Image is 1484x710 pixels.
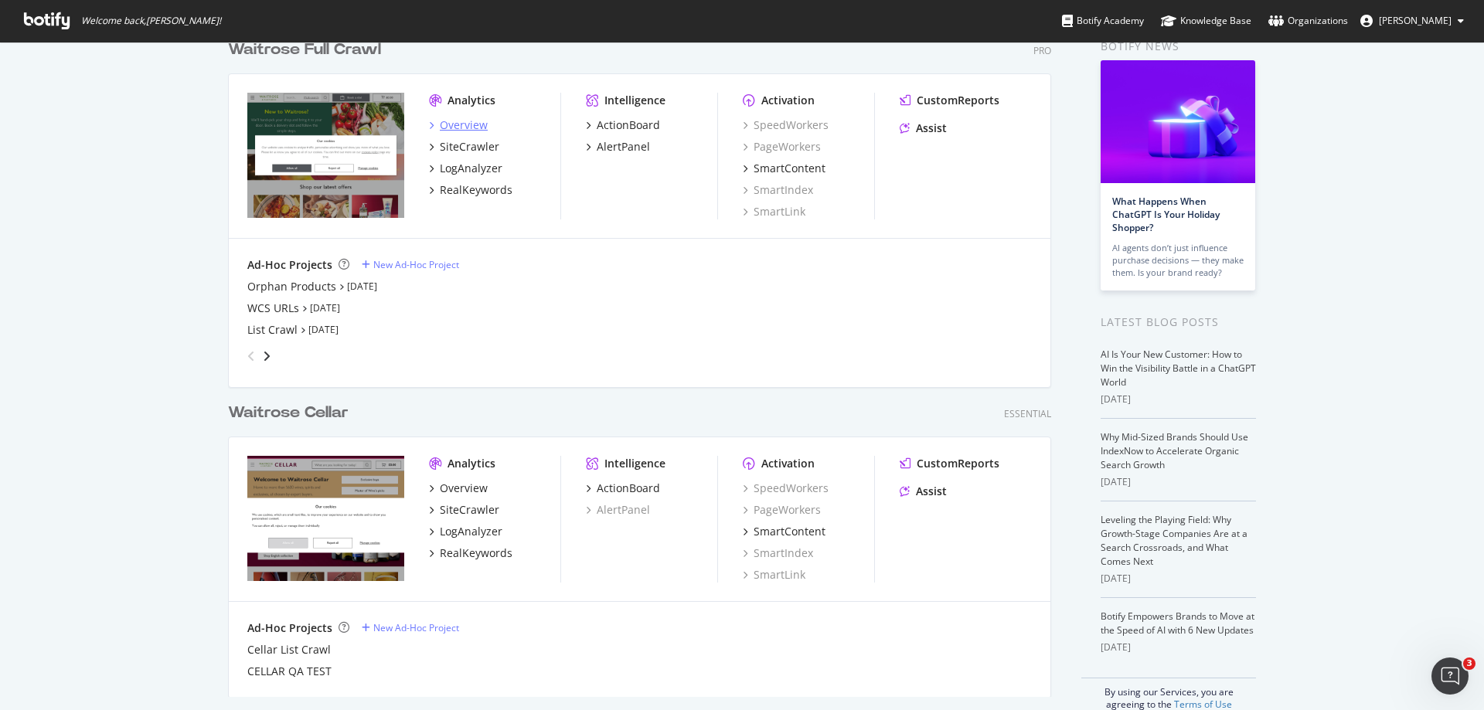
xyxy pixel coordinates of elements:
div: LogAnalyzer [440,524,502,539]
div: [DATE] [1101,392,1256,406]
div: Intelligence [604,456,665,471]
div: SmartLink [743,204,805,219]
div: [DATE] [12,36,297,57]
div: SmartIndex [743,545,813,561]
img: waitrosecellar.com [247,456,404,581]
div: [DATE] [1101,572,1256,586]
button: Home [242,6,271,36]
a: [DATE] [308,323,339,336]
div: Waitrose Cellar [228,402,349,424]
a: Why Mid-Sized Brands Should Use IndexNow to Accelerate Organic Search Growth [1101,430,1248,471]
div: New Ad-Hoc Project [373,621,459,634]
div: Knowledge Base [1161,13,1251,29]
div: SmartLink [743,567,805,583]
a: Orphan Products [247,279,336,294]
a: SmartContent [743,524,825,539]
a: AI Is Your New Customer: How to Win the Visibility Battle in a ChatGPT World [1101,348,1256,389]
a: Waitrose Full Crawl [228,39,387,61]
a: SpeedWorkers [743,481,829,496]
a: List Crawl [247,322,298,338]
div: [DATE] [1101,475,1256,489]
textarea: Message… [13,474,296,500]
div: Intelligence [604,93,665,108]
a: What Happens When ChatGPT Is Your Holiday Shopper? [1112,195,1220,234]
a: Cellar List Crawl [247,642,331,657]
div: Botify Academy [1062,13,1144,29]
a: CustomReports [900,93,999,108]
div: CustomReports [917,93,999,108]
div: Overview [440,117,488,133]
a: ActionBoard [586,117,660,133]
button: Emoji picker [24,506,36,518]
div: [DATE] [1101,640,1256,654]
div: angle-left [241,344,261,369]
div: PageWorkers [743,502,821,518]
div: Analytics [448,456,495,471]
div: Yes it's a standard way of displaying keyword clicks and impressions differences in RealKeywords ... [56,57,297,151]
a: SpeedWorkers [743,117,829,133]
img: Profile image for Customer Support [44,8,69,33]
div: Activation [761,456,815,471]
div: ActionBoard [597,481,660,496]
img: What Happens When ChatGPT Is Your Holiday Shopper? [1101,60,1255,183]
div: CustomReports [917,456,999,471]
div: angle-right [261,348,272,364]
div: Ad-Hoc Projects [247,257,332,273]
div: SiteCrawler [440,502,499,518]
div: RealKeywords [440,182,512,198]
a: SiteCrawler [429,139,499,155]
div: However, you can work around this limitation by creating more detailed reports in Keywords Explor... [25,272,284,469]
a: PageWorkers [743,139,821,155]
div: Assist [916,484,947,499]
a: Overview [429,117,488,133]
a: New Ad-Hoc Project [362,258,459,271]
a: WCS URLs [247,301,299,316]
a: SmartContent [743,161,825,176]
iframe: Intercom live chat [1431,657,1469,695]
div: LogAnalyzer [440,161,502,176]
span: Rachel Costello [1379,14,1452,27]
a: [DATE] [347,280,377,293]
a: Overview [429,481,488,496]
div: Overview [440,481,488,496]
div: Assist [916,121,947,136]
div: RealKeywords [440,545,512,561]
button: [PERSON_NAME] [1348,8,1476,33]
a: Waitrose Cellar [228,402,355,424]
div: AI agents don’t just influence purchase decisions — they make them. Is your brand ready? [1112,242,1244,279]
a: AlertPanel [586,502,650,518]
div: Pro [1033,44,1051,57]
a: LogAnalyzer [429,161,502,176]
a: Leveling the Playing Field: Why Growth-Stage Companies Are at a Search Crossroads, and What Comes... [1101,513,1247,568]
div: Close [271,6,299,34]
a: CustomReports [900,456,999,471]
a: Botify Empowers Brands to Move at the Speed of AI with 6 New Updates [1101,610,1254,637]
img: www.waitrose.com [247,93,404,218]
a: Source reference 9276016: [63,251,76,263]
div: Yes it's a standard way of displaying keyword clicks and impressions differences in RealKeywords ... [68,66,284,142]
div: AlertPanel [597,139,650,155]
span: 3 [1463,657,1475,670]
div: Ad-Hoc Projects [247,620,332,636]
a: CELLAR QA TEST [247,664,332,679]
div: Based on our current RealKeywords functionality, there isn't a built-in option to customize the p... [25,173,284,264]
span: Welcome back, [PERSON_NAME] ! [81,15,221,27]
a: [DATE] [310,301,340,314]
a: AlertPanel [586,139,650,155]
div: SiteCrawler [440,139,499,155]
a: Assist [900,121,947,136]
button: go back [10,6,39,36]
a: Assist [900,484,947,499]
div: Waitrose Full Crawl [228,39,381,61]
a: SmartIndex [743,182,813,198]
div: Rachel says… [12,57,297,164]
